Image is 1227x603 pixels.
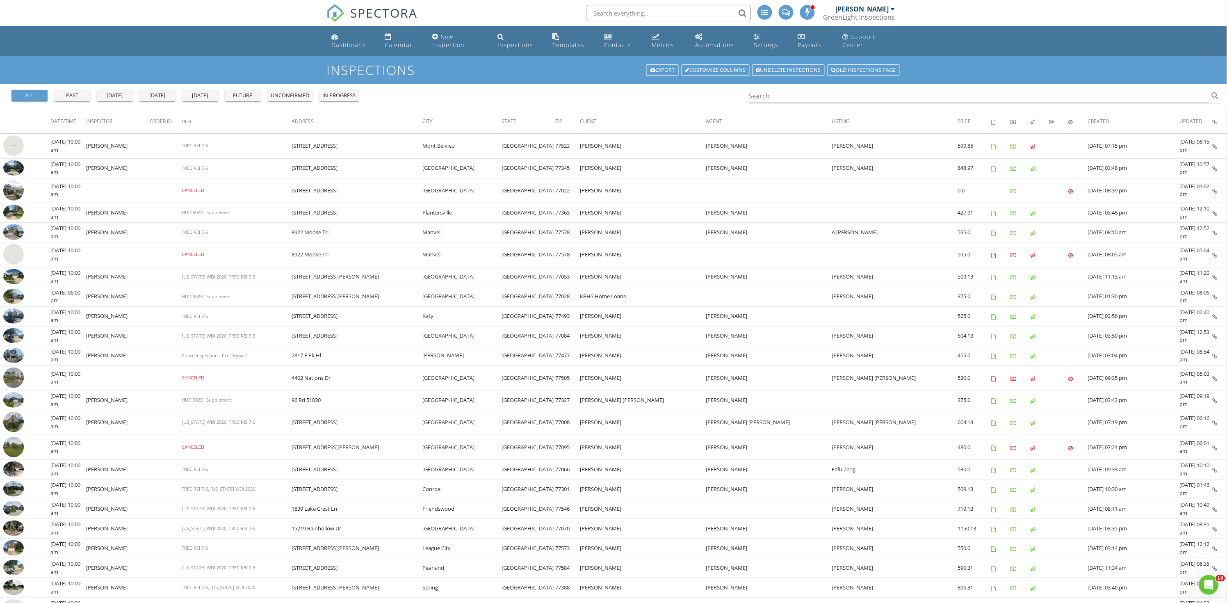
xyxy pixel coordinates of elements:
td: [DATE] 02:56 pm [1088,306,1180,326]
td: [GEOGRAPHIC_DATA] [422,391,501,410]
img: 9013963%2Fcover_photos%2F2lndU40dJafgquLuwW0u%2Fsmall.jpg [3,501,24,516]
td: [PERSON_NAME] [86,460,149,480]
th: Updated: Not sorted. [1180,110,1213,133]
th: Inspector: Not sorted. [86,110,149,133]
th: Desc: Not sorted. [182,110,292,133]
div: in progress [322,91,356,100]
td: [DATE] 06:01 am [1180,435,1213,460]
img: 9201650%2Fcover_photos%2Fxtw6WY5rmFF6pfzRK3oW%2Fsmall.jpg [3,289,24,304]
td: [PERSON_NAME] [832,134,958,159]
div: GreenLight Inspections [823,13,895,21]
div: [PERSON_NAME] [836,5,889,13]
a: Metrics [649,30,686,53]
td: [STREET_ADDRESS] [292,306,423,326]
td: [GEOGRAPHIC_DATA] [422,178,501,203]
td: Manvel [422,223,501,242]
td: 77345 [555,158,580,178]
td: A [PERSON_NAME] [832,223,958,242]
td: [DATE] 10:00 am [50,391,86,410]
td: 77084 [555,326,580,346]
td: [DATE] 01:30 pm [1088,287,1180,306]
td: 375.0 [958,391,992,410]
button: [DATE] [139,90,176,101]
td: [GEOGRAPHIC_DATA] [422,410,501,435]
a: Templates [549,30,594,53]
td: Katy [422,306,501,326]
td: [PERSON_NAME] [580,134,706,159]
td: [DATE] 11:20 am [1180,267,1213,287]
td: 77327 [555,391,580,410]
a: Export [646,64,679,76]
td: [DATE] 02:40 pm [1180,306,1213,326]
td: [STREET_ADDRESS] [292,480,423,499]
button: unconfirmed [267,90,312,101]
button: all [11,90,48,101]
td: [GEOGRAPHIC_DATA] [422,519,501,539]
td: [PERSON_NAME] [580,267,706,287]
a: Inspections [495,30,543,53]
td: [GEOGRAPHIC_DATA] [502,267,555,287]
a: Settings [751,30,788,53]
td: [PERSON_NAME] [86,346,149,365]
td: [DATE] 08:05 am [1088,242,1180,267]
td: [DATE] 10:00 am [50,519,86,539]
td: [PERSON_NAME] [832,346,958,365]
th: State: Not sorted. [502,110,555,133]
td: 15219 Rainhollow Dr [292,519,423,539]
td: [DATE] 12:52 pm [1180,223,1213,242]
td: [STREET_ADDRESS] [292,410,423,435]
div: future [228,91,258,100]
a: Contacts [601,30,642,53]
td: [PERSON_NAME] [706,460,832,480]
th: Client: Not sorted. [580,110,706,133]
div: New Inspection [432,33,465,49]
div: Payouts [798,41,822,49]
td: [PERSON_NAME] [86,410,149,435]
td: [PERSON_NAME] [PERSON_NAME] [832,410,958,435]
td: [DATE] 05:48 pm [1088,203,1180,223]
span: Date/Time [50,118,76,125]
td: 8922 Moose Trl [292,223,423,242]
td: [GEOGRAPHIC_DATA] [502,223,555,242]
td: [DATE] 09:33 am [1088,460,1180,480]
td: [PERSON_NAME] [706,134,832,159]
td: [DATE] 03:48 pm [1088,158,1180,178]
div: past [57,91,87,100]
td: [PERSON_NAME] [86,480,149,499]
div: [DATE] [100,91,130,100]
td: Conroe [422,480,501,499]
td: [DATE] 03:42 pm [1088,391,1180,410]
td: [DATE] 10:00 am [50,306,86,326]
div: Inspections [498,41,534,49]
td: [DATE] 10:00 am [50,203,86,223]
span: Price [958,118,971,125]
td: [PERSON_NAME] [86,158,149,178]
td: [DATE] 10:00 am [50,326,86,346]
td: [DATE] 03:04 pm [1088,346,1180,365]
td: [PERSON_NAME] [832,326,958,346]
img: 9349024%2Fcover_photos%2Fs7muaJ1SHGHSl546Ehnn%2Fsmall.jpg [3,205,24,220]
td: [STREET_ADDRESS][PERSON_NAME] [292,287,423,306]
td: [PERSON_NAME] [580,242,706,267]
th: Canceled: Not sorted. [1069,110,1088,133]
button: in progress [319,90,359,101]
td: 77578 [555,242,580,267]
td: [PERSON_NAME] [580,203,706,223]
td: [PERSON_NAME] [580,326,706,346]
img: 9147915%2Fcover_photos%2F3pgIGuEHxsZ9TyQ0pkr3%2Fsmall.jpg [3,392,24,408]
td: Friendswood [422,499,501,519]
td: 77363 [555,203,580,223]
img: 9115428%2Fcover_photos%2FSuBgBuFrGMaSkFDBpjv5%2Fsmall.jpg [3,461,24,477]
th: Order ID: Not sorted. [150,110,182,133]
td: [DATE] 05:03 am [1180,365,1213,391]
a: Automations (Advanced) [692,30,744,53]
td: [GEOGRAPHIC_DATA] [502,158,555,178]
td: [PERSON_NAME] [PERSON_NAME] [832,365,958,391]
td: [PERSON_NAME] [580,158,706,178]
td: 77053 [555,267,580,287]
td: [STREET_ADDRESS] [292,178,423,203]
td: 427.91 [958,203,992,223]
img: streetview [3,135,24,156]
td: 77523 [555,134,580,159]
td: [PERSON_NAME] [832,158,958,178]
